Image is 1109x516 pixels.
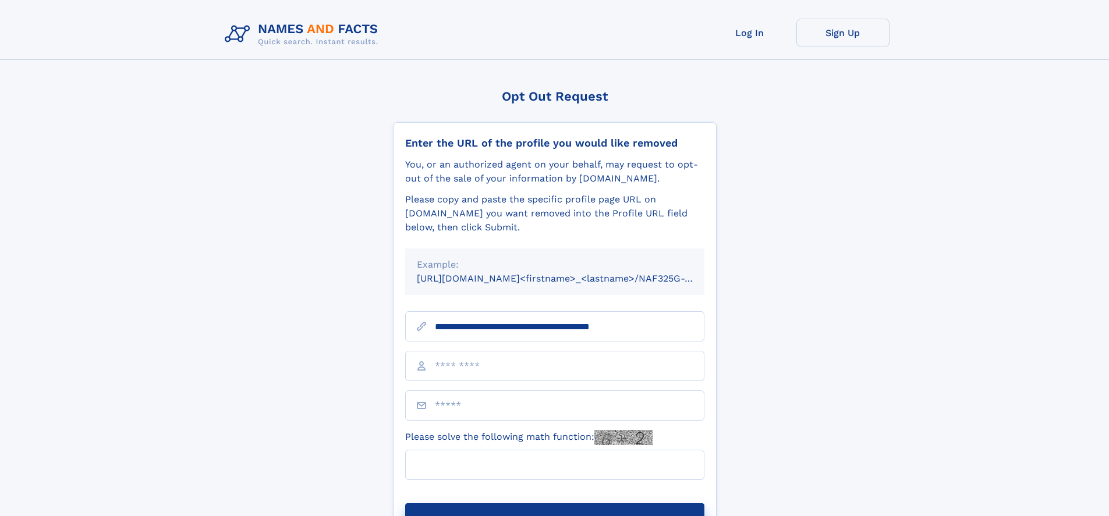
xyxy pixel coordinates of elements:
div: Please copy and paste the specific profile page URL on [DOMAIN_NAME] you want removed into the Pr... [405,193,704,234]
a: Sign Up [796,19,890,47]
div: Opt Out Request [393,89,717,104]
small: [URL][DOMAIN_NAME]<firstname>_<lastname>/NAF325G-xxxxxxxx [417,273,727,284]
label: Please solve the following math function: [405,430,653,445]
a: Log In [703,19,796,47]
img: Logo Names and Facts [220,19,388,50]
div: Example: [417,258,693,272]
div: Enter the URL of the profile you would like removed [405,137,704,150]
div: You, or an authorized agent on your behalf, may request to opt-out of the sale of your informatio... [405,158,704,186]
